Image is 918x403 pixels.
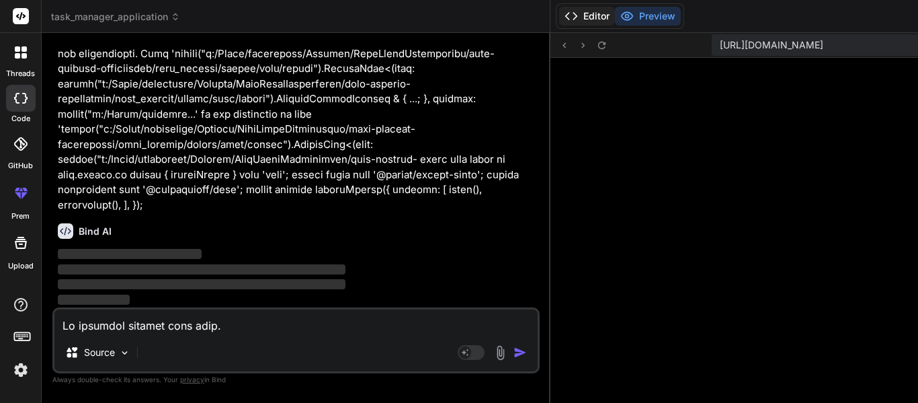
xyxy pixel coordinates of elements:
img: attachment [493,345,508,361]
label: Upload [8,260,34,272]
h6: Bind AI [79,225,112,238]
span: privacy [180,375,204,383]
span: ‌ [58,264,345,274]
label: prem [11,211,30,222]
label: threads [6,68,35,79]
img: icon [513,346,527,359]
img: Pick Models [119,347,130,359]
label: GitHub [8,160,33,172]
label: code [11,113,30,124]
span: [URL][DOMAIN_NAME] [720,38,823,52]
img: settings [9,359,32,381]
button: Preview [615,7,681,26]
span: ‌ [58,279,345,289]
span: ‌ [58,249,202,259]
p: Always double-check its answers. Your in Bind [52,373,540,386]
button: Editor [559,7,615,26]
p: Source [84,346,115,359]
span: task_manager_application [51,10,180,24]
span: ‌ [58,295,130,305]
